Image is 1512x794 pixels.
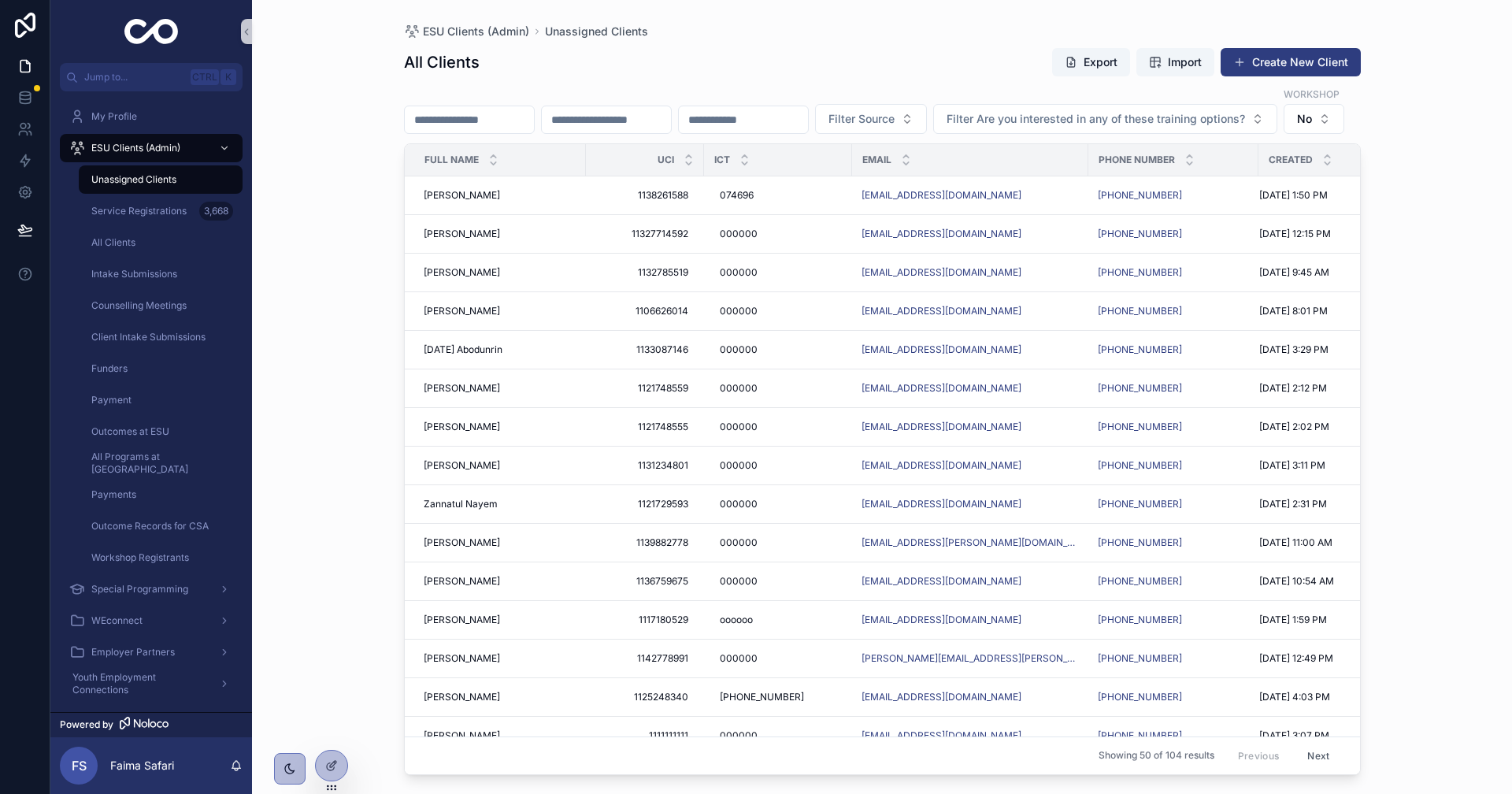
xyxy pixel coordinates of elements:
[1259,382,1327,395] span: [DATE] 2:12 PM
[424,421,500,433] span: [PERSON_NAME]
[1259,652,1333,665] span: [DATE] 12:49 PM
[720,536,758,549] span: 000000
[72,671,206,696] span: Youth Employment Connections
[79,544,243,572] a: Workshop Registrants
[602,189,688,202] span: 1138261588
[862,421,1021,433] a: [EMAIL_ADDRESS][DOMAIN_NAME]
[602,343,688,356] span: 1133087146
[1052,48,1130,76] button: Export
[91,451,227,476] span: All Programs at [GEOGRAPHIC_DATA]
[602,305,688,317] span: 1106626014
[1098,575,1182,588] a: [PHONE_NUMBER]
[713,607,843,633] a: oooooo
[862,536,1079,549] a: [EMAIL_ADDRESS][PERSON_NAME][DOMAIN_NAME]
[862,652,1079,665] a: [PERSON_NAME][EMAIL_ADDRESS][PERSON_NAME][DOMAIN_NAME]
[720,343,758,356] span: 000000
[110,758,174,774] p: Faima Safari
[191,69,219,85] span: Ctrl
[424,189,500,202] span: [PERSON_NAME]
[713,260,843,285] a: 000000
[1259,652,1403,665] a: [DATE] 12:49 PM
[79,197,243,225] a: Service Registrations3,668
[1259,536,1332,549] span: [DATE] 11:00 AM
[91,331,206,343] span: Client Intake Submissions
[545,24,648,39] span: Unassigned Clients
[720,614,753,626] span: oooooo
[720,459,758,472] span: 000000
[720,382,758,395] span: 000000
[1259,266,1329,279] span: [DATE] 9:45 AM
[91,394,132,406] span: Payment
[595,337,695,362] a: 1133087146
[1098,189,1249,202] a: [PHONE_NUMBER]
[79,165,243,194] a: Unassigned Clients
[424,266,576,279] a: [PERSON_NAME]
[91,236,135,249] span: All Clients
[1284,104,1344,134] button: Select Button
[1259,691,1403,703] a: [DATE] 4:03 PM
[91,362,128,375] span: Funders
[595,607,695,633] a: 1117180529
[1284,87,1340,101] label: Workshop
[424,536,576,549] a: [PERSON_NAME]
[91,551,189,564] span: Workshop Registrants
[1098,614,1249,626] a: [PHONE_NUMBER]
[91,520,209,532] span: Outcome Records for CSA
[602,614,688,626] span: 1117180529
[1098,189,1182,202] a: [PHONE_NUMBER]
[423,24,529,39] span: ESU Clients (Admin)
[424,614,500,626] span: [PERSON_NAME]
[1098,305,1249,317] a: [PHONE_NUMBER]
[862,343,1079,356] a: [EMAIL_ADDRESS][DOMAIN_NAME]
[720,228,758,240] span: 000000
[424,154,479,166] span: Full Name
[720,652,758,665] span: 000000
[424,652,576,665] a: [PERSON_NAME]
[862,382,1079,395] a: [EMAIL_ADDRESS][DOMAIN_NAME]
[1098,228,1249,240] a: [PHONE_NUMBER]
[91,268,177,280] span: Intake Submissions
[720,498,758,510] span: 000000
[79,417,243,446] a: Outcomes at ESU
[862,189,1021,202] a: [EMAIL_ADDRESS][DOMAIN_NAME]
[1099,750,1214,762] span: Showing 50 of 104 results
[91,488,136,501] span: Payments
[595,723,695,748] a: 1111111111
[1098,305,1182,317] a: [PHONE_NUMBER]
[1259,382,1403,395] a: [DATE] 2:12 PM
[1259,498,1327,510] span: [DATE] 2:31 PM
[91,299,187,312] span: Counselling Meetings
[602,691,688,703] span: 1125248340
[1259,343,1329,356] span: [DATE] 3:29 PM
[91,142,180,154] span: ESU Clients (Admin)
[1098,266,1182,279] a: [PHONE_NUMBER]
[714,154,730,166] span: ICT
[602,382,688,395] span: 1121748559
[84,71,184,83] span: Jump to...
[50,91,252,712] div: scrollable content
[1098,652,1182,665] a: [PHONE_NUMBER]
[60,638,243,666] a: Employer Partners
[91,425,169,438] span: Outcomes at ESU
[602,652,688,665] span: 1142778991
[862,614,1079,626] a: [EMAIL_ADDRESS][DOMAIN_NAME]
[1259,305,1403,317] a: [DATE] 8:01 PM
[60,134,243,162] a: ESU Clients (Admin)
[1259,189,1403,202] a: [DATE] 1:50 PM
[1098,729,1182,742] a: [PHONE_NUMBER]
[720,691,804,703] span: [PHONE_NUMBER]
[1259,421,1403,433] a: [DATE] 2:02 PM
[60,102,243,131] a: My Profile
[862,228,1021,240] a: [EMAIL_ADDRESS][DOMAIN_NAME]
[862,266,1079,279] a: [EMAIL_ADDRESS][DOMAIN_NAME]
[862,691,1079,703] a: [EMAIL_ADDRESS][DOMAIN_NAME]
[79,449,243,477] a: All Programs at [GEOGRAPHIC_DATA]
[1259,228,1403,240] a: [DATE] 12:15 PM
[602,536,688,549] span: 1139882778
[1259,536,1403,549] a: [DATE] 11:00 AM
[79,260,243,288] a: Intake Submissions
[222,71,235,83] span: K
[91,614,143,627] span: WEconnect
[424,536,500,549] span: [PERSON_NAME]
